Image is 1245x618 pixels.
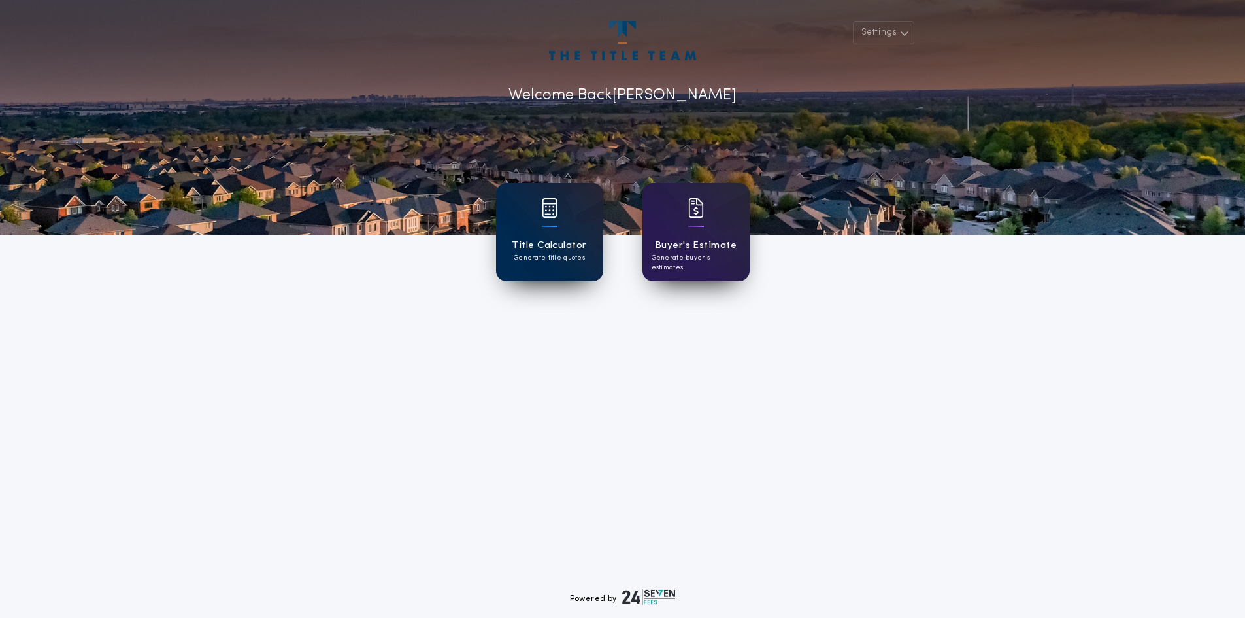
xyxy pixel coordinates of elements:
img: logo [622,589,676,605]
img: account-logo [549,21,695,60]
img: card icon [542,198,557,218]
div: Powered by [570,589,676,605]
a: card iconTitle CalculatorGenerate title quotes [496,183,603,281]
a: card iconBuyer's EstimateGenerate buyer's estimates [642,183,750,281]
p: Welcome Back [PERSON_NAME] [508,84,737,107]
h1: Buyer's Estimate [655,238,737,253]
h1: Title Calculator [512,238,586,253]
button: Settings [853,21,914,44]
img: card icon [688,198,704,218]
p: Generate title quotes [514,253,585,263]
p: Generate buyer's estimates [652,253,740,273]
